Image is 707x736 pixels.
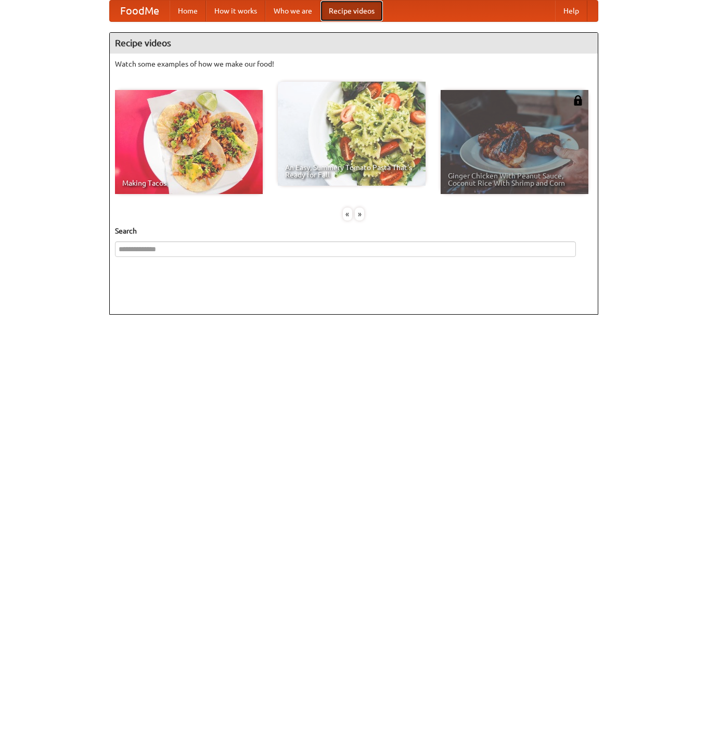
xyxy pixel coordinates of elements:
a: Recipe videos [320,1,383,21]
span: An Easy, Summery Tomato Pasta That's Ready for Fall [285,164,418,178]
div: » [355,208,364,221]
a: Making Tacos [115,90,263,194]
a: Who we are [265,1,320,21]
a: An Easy, Summery Tomato Pasta That's Ready for Fall [278,82,426,186]
span: Making Tacos [122,179,255,187]
h4: Recipe videos [110,33,598,54]
a: How it works [206,1,265,21]
a: FoodMe [110,1,170,21]
div: « [343,208,352,221]
h5: Search [115,226,593,236]
a: Home [170,1,206,21]
a: Help [555,1,587,21]
p: Watch some examples of how we make our food! [115,59,593,69]
img: 483408.png [573,95,583,106]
